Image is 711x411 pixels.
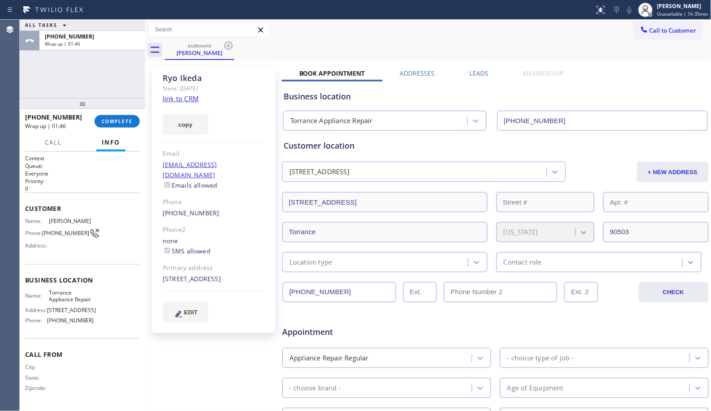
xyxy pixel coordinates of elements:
[163,274,265,284] div: [STREET_ADDRESS]
[282,222,487,242] input: City
[637,162,709,182] button: + NEW ADDRESS
[564,282,598,302] input: Ext. 2
[25,385,49,391] span: Zipcode:
[657,2,708,10] div: [PERSON_NAME]
[163,73,265,83] div: Ryo Ikeda
[25,185,140,193] p: 0
[45,33,94,40] span: [PHONE_NUMBER]
[166,42,233,49] div: outbound
[289,383,341,393] div: - choose brand -
[163,181,218,189] label: Emails allowed
[25,122,66,130] span: Wrap up | 01:46
[163,149,265,159] div: Email
[47,317,94,324] span: [PHONE_NUMBER]
[289,167,349,177] div: [STREET_ADDRESS]
[25,317,47,324] span: Phone:
[523,69,564,77] label: Membership
[45,41,80,47] span: Wrap up | 01:46
[504,257,542,267] div: Contact role
[164,182,170,188] input: Emails allowed
[444,282,557,302] input: Phone Number 2
[603,222,709,242] input: ZIP
[163,94,199,103] a: link to CRM
[507,353,574,363] div: - choose type of job -
[164,248,170,253] input: SMS allowed
[163,225,265,235] div: Phone2
[403,282,437,302] input: Ext.
[634,22,702,39] button: Call to Customer
[25,350,140,359] span: Call From
[650,26,697,34] span: Call to Customer
[39,134,67,151] button: Call
[163,209,220,217] a: [PHONE_NUMBER]
[184,309,198,316] span: EDIT
[470,69,488,77] label: Leads
[102,118,133,124] span: COMPLETE
[49,289,94,303] span: Torrance Appliance Repair
[400,69,435,77] label: Addresses
[639,282,708,303] button: CHECK
[623,4,636,16] button: Mute
[283,282,396,302] input: Phone Number
[25,230,42,236] span: Phone:
[163,263,265,273] div: Primary address
[25,177,140,185] h2: Priority:
[284,90,707,103] div: Business location
[25,374,49,381] span: State:
[102,138,120,146] span: Info
[96,134,125,151] button: Info
[166,49,233,57] div: [PERSON_NAME]
[25,170,140,177] p: Everyone
[496,192,595,212] input: Street #
[95,115,140,128] button: COMPLETE
[507,383,564,393] div: Age of Equipment
[163,197,265,207] div: Phone
[163,247,211,255] label: SMS allowed
[47,307,96,313] span: [STREET_ADDRESS]
[25,242,49,249] span: Address:
[497,111,708,131] input: Phone Number
[25,162,140,170] h2: Queue:
[49,218,94,224] span: [PERSON_NAME]
[25,22,57,28] span: ALL TASKS
[163,83,265,94] div: Since: [DATE]
[603,192,709,212] input: Apt. #
[290,116,373,126] div: Torrance Appliance Repair
[657,11,708,17] span: Unavailable | 1h 35min
[25,204,140,213] span: Customer
[42,230,89,236] span: [PHONE_NUMBER]
[25,113,82,121] span: [PHONE_NUMBER]
[25,307,47,313] span: Address:
[289,257,332,267] div: Location type
[163,160,217,179] a: [EMAIL_ADDRESS][DOMAIN_NAME]
[45,138,62,146] span: Call
[163,236,265,257] div: none
[148,22,268,37] input: Search
[163,114,208,135] button: copy
[284,140,707,152] div: Customer location
[25,154,140,162] h1: Context
[282,326,423,338] span: Appointment
[25,292,49,299] span: Name:
[166,40,233,59] div: Ryo Ikeda
[163,302,208,322] button: EDIT
[299,69,365,77] label: Book Appointment
[20,20,75,30] button: ALL TASKS
[289,353,369,363] div: Appliance Repair Regular
[25,276,140,284] span: Business location
[282,192,487,212] input: Address
[25,218,49,224] span: Name:
[25,364,49,370] span: City:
